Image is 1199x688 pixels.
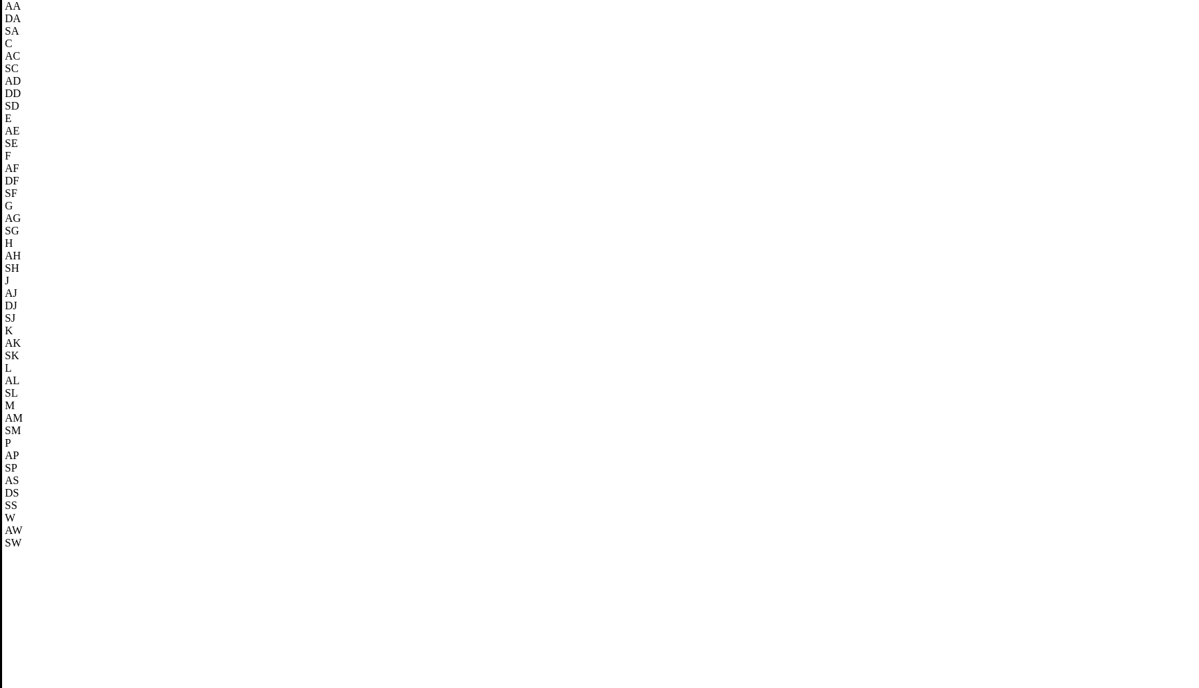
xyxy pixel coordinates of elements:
span: S [5,387,11,399]
span: S [5,262,11,274]
span: S [5,225,11,237]
span: S [13,474,19,486]
span: S [5,499,11,511]
span: F [5,150,11,162]
span: M [11,424,21,436]
span: C [13,50,21,62]
span: L [5,362,12,374]
span: A [5,212,13,224]
span: S [5,25,11,37]
span: S [5,537,11,549]
span: E [13,125,20,137]
span: A [5,412,13,424]
span: S [5,312,11,324]
span: D [13,75,22,87]
span: J [13,300,17,311]
span: S [5,100,11,112]
span: W [5,512,15,524]
span: A [5,375,13,386]
span: A [5,162,13,174]
span: W [11,537,22,549]
span: J [13,287,17,299]
span: G [11,225,19,237]
span: A [5,287,13,299]
span: S [5,462,11,474]
span: H [13,250,22,261]
span: D [5,300,13,311]
span: G [13,212,22,224]
span: A [13,12,22,24]
span: A [5,524,12,536]
span: D [5,87,13,99]
span: A [5,449,13,461]
span: S [5,350,11,361]
span: S [5,137,11,149]
span: M [13,412,23,424]
span: C [5,37,12,49]
span: H [11,262,19,274]
span: D [13,87,22,99]
span: S [5,187,11,199]
span: G [5,200,13,212]
span: F [13,162,19,174]
span: P [13,449,19,461]
span: K [13,337,22,349]
span: A [5,474,13,486]
span: E [11,137,18,149]
span: A [5,75,13,87]
span: D [5,175,13,187]
span: F [13,175,19,187]
span: W [12,524,22,536]
span: D [5,12,13,24]
span: A [11,25,19,37]
span: C [11,62,19,74]
span: J [11,312,15,324]
span: A [5,250,13,261]
span: K [5,325,13,336]
span: S [5,62,11,74]
span: D [5,487,13,499]
span: F [11,187,17,199]
span: H [5,237,13,249]
span: J [5,275,9,286]
span: M [5,399,15,411]
span: P [11,462,17,474]
span: E [5,112,12,124]
span: S [5,424,11,436]
span: S [13,487,19,499]
span: K [11,350,19,361]
span: L [11,387,18,399]
span: A [5,50,13,62]
span: A [5,125,13,137]
span: A [5,337,13,349]
span: S [11,499,17,511]
span: D [11,100,19,112]
span: L [13,375,20,386]
span: P [5,437,11,449]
